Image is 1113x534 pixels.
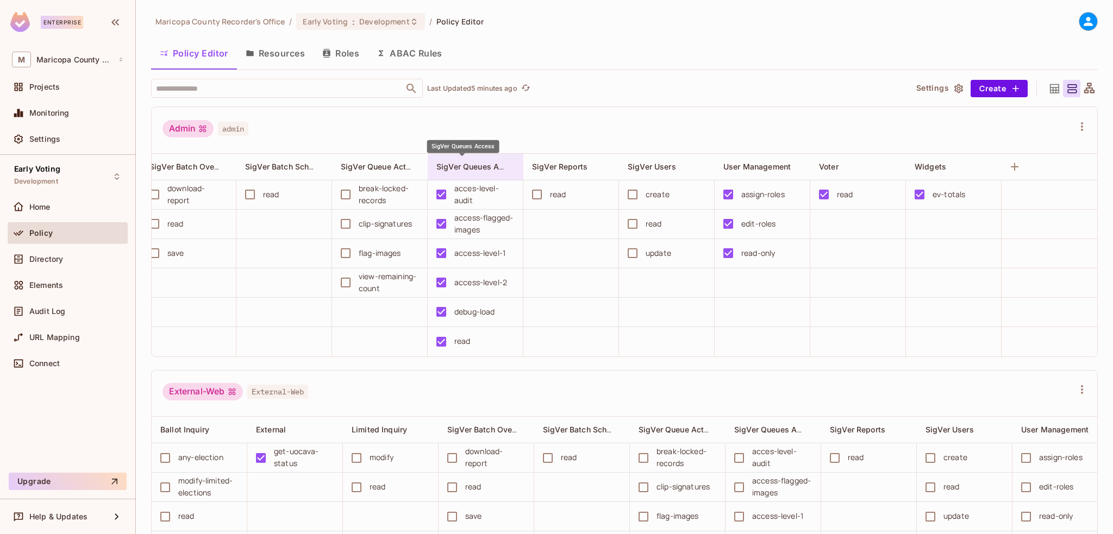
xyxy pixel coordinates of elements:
div: read [370,481,386,493]
div: create [943,451,967,463]
span: Help & Updates [29,512,87,521]
div: save [167,247,184,259]
span: Monitoring [29,109,70,117]
span: SigVer Queue Actions [341,161,422,172]
div: update [646,247,671,259]
div: break-locked-records [656,445,716,469]
div: any-election [178,451,223,463]
div: read-only [741,247,775,259]
p: Last Updated 5 minutes ago [427,84,517,93]
button: Resources [237,40,314,67]
span: SigVer Queues Access [436,161,521,172]
div: update [943,510,969,522]
div: read [837,189,853,200]
button: ABAC Rules [368,40,451,67]
div: access-level-1 [752,510,803,522]
div: clip-signatures [359,218,412,230]
div: modify-limited-elections [178,475,238,499]
span: admin [218,122,248,136]
div: read [646,218,662,230]
div: read [263,189,279,200]
span: refresh [521,83,530,94]
div: access-level-2 [454,277,507,288]
div: Enterprise [41,16,83,29]
div: assign-roles [741,189,785,200]
div: read [943,481,960,493]
span: SigVer Batch Scheduling [543,424,634,435]
div: read [848,451,864,463]
span: Audit Log [29,307,65,316]
span: Settings [29,135,60,143]
span: SigVer Reports [532,162,587,171]
span: Policy [29,229,53,237]
span: Ballot Inquiry [160,425,209,434]
span: Limited Inquiry [352,425,407,434]
button: Policy Editor [151,40,237,67]
span: Early Voting [303,16,348,27]
button: Create [971,80,1028,97]
div: create [646,189,670,200]
div: access-flagged-images [454,212,514,236]
span: User Management [723,162,791,171]
span: Connect [29,359,60,368]
div: read [167,218,184,230]
span: Home [29,203,51,211]
span: Directory [29,255,63,263]
span: Voter [819,162,839,171]
span: : [352,17,355,26]
div: flag-images [359,247,401,259]
span: SigVer Queues Access [734,424,819,435]
span: Projects [29,83,60,91]
div: read [454,335,471,347]
span: Click to refresh data [517,82,533,95]
span: SigVer Batch Overview [447,424,533,435]
span: SigVer Users [926,425,974,434]
div: read [178,510,195,522]
div: access-flagged-images [752,475,812,499]
div: acces-level-audit [752,445,812,469]
div: save [465,510,482,522]
div: Admin [162,120,214,137]
span: SigVer Batch Overview [149,161,235,172]
button: Open [404,81,419,96]
span: Widgets [915,162,946,171]
div: edit-roles [1039,481,1074,493]
span: M [12,52,31,67]
span: SigVer Users [628,162,676,171]
span: SigVer Queue Actions [639,424,720,435]
span: SigVer Reports [830,425,885,434]
span: External [256,425,286,434]
button: Upgrade [9,473,127,490]
div: download-report [167,183,227,206]
span: Development [359,16,409,27]
button: refresh [520,82,533,95]
button: Settings [912,80,966,97]
div: download-report [465,445,525,469]
div: ev-totals [933,189,965,200]
div: break-locked-records [359,183,418,206]
button: Roles [314,40,368,67]
div: External-Web [162,383,243,400]
li: / [289,16,292,27]
span: Development [14,177,58,186]
span: Policy Editor [436,16,484,27]
div: read [561,451,577,463]
div: clip-signatures [656,481,710,493]
div: view-remaining-count [359,271,418,294]
span: URL Mapping [29,333,80,342]
div: assign-roles [1039,451,1083,463]
div: read [465,481,482,493]
span: External-Web [247,385,308,399]
span: SigVer Queues Access [432,142,495,149]
div: read [550,189,566,200]
div: edit-roles [741,218,776,230]
div: flag-images [656,510,699,522]
span: Workspace: Maricopa County Recorder's Office [36,55,112,64]
span: the active workspace [155,16,285,27]
li: / [429,16,432,27]
div: modify [370,451,393,463]
span: Elements [29,281,63,290]
div: access-level-1 [454,247,505,259]
div: get-uocava-status [274,445,334,469]
div: acces-level-audit [454,183,514,206]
